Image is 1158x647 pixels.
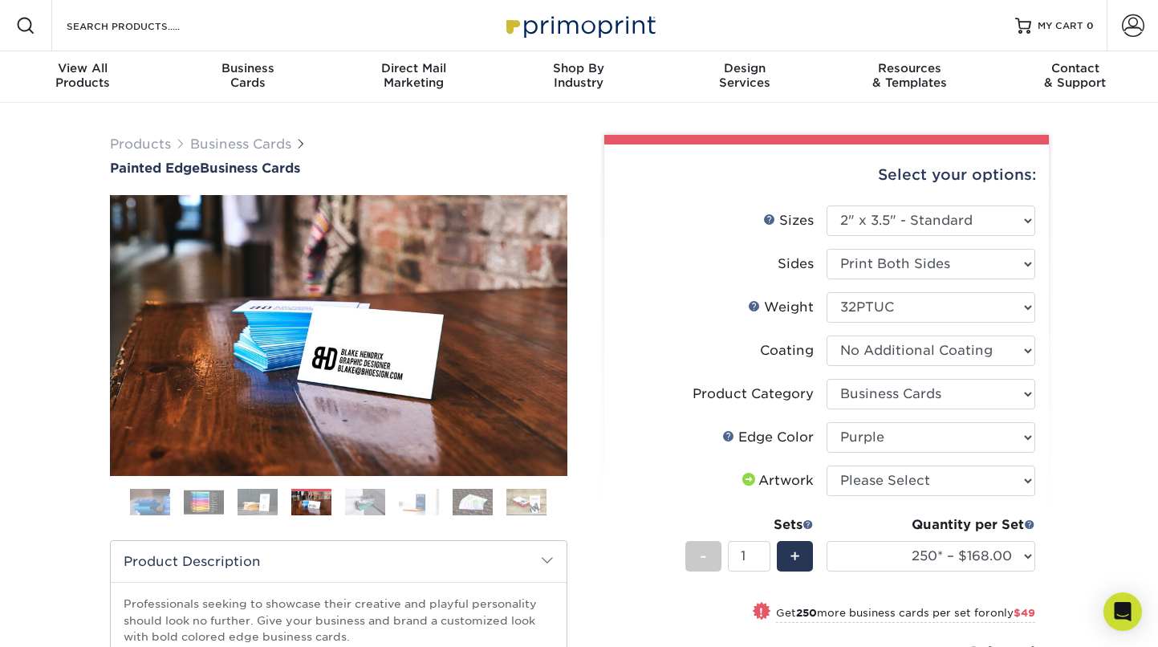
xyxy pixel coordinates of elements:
img: Business Cards 03 [238,488,278,516]
div: & Support [993,61,1158,90]
img: Business Cards 05 [345,488,385,516]
a: Products [110,136,171,152]
span: only [990,607,1035,619]
span: Shop By [496,61,661,75]
a: DesignServices [662,51,827,103]
strong: 250 [796,607,817,619]
span: 0 [1087,20,1094,31]
img: Painted Edge 04 [110,177,567,494]
span: Design [662,61,827,75]
input: SEARCH PRODUCTS..... [65,16,221,35]
span: Resources [827,61,993,75]
small: Get more business cards per set for [776,607,1035,623]
img: Business Cards 04 [291,490,331,518]
span: MY CART [1038,19,1083,33]
span: ! [759,604,763,621]
a: Resources& Templates [827,51,993,103]
div: Services [662,61,827,90]
div: Edge Color [722,428,814,447]
a: Shop ByIndustry [496,51,661,103]
div: Coating [760,341,814,360]
span: + [790,544,800,568]
div: Artwork [739,471,814,490]
span: - [700,544,707,568]
div: Quantity per Set [827,515,1035,535]
span: Business [165,61,331,75]
h2: Product Description [111,541,567,582]
div: Cards [165,61,331,90]
div: Sides [778,254,814,274]
span: Contact [993,61,1158,75]
a: Contact& Support [993,51,1158,103]
div: Select your options: [617,144,1036,205]
img: Primoprint [499,8,660,43]
span: Direct Mail [331,61,496,75]
span: Painted Edge [110,161,200,176]
img: Business Cards 01 [130,482,170,523]
a: Painted EdgeBusiness Cards [110,161,567,176]
h1: Business Cards [110,161,567,176]
img: Business Cards 02 [184,490,224,515]
img: Business Cards 06 [399,488,439,516]
div: Sets [685,515,814,535]
a: Direct MailMarketing [331,51,496,103]
div: & Templates [827,61,993,90]
a: BusinessCards [165,51,331,103]
div: Product Category [693,385,814,404]
img: Business Cards 08 [506,488,546,516]
div: Sizes [763,211,814,230]
div: Open Intercom Messenger [1103,592,1142,631]
img: Business Cards 07 [453,488,493,516]
div: Marketing [331,61,496,90]
span: $49 [1014,607,1035,619]
div: Industry [496,61,661,90]
div: Weight [748,298,814,317]
a: Business Cards [190,136,291,152]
